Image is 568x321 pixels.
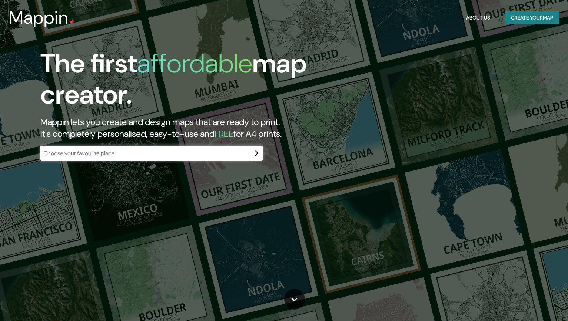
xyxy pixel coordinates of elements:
[463,11,493,25] button: About Us
[40,48,325,116] h1: The first map creator.
[40,116,325,140] h2: Mappin lets you create and design maps that are ready to print. It's completely personalised, eas...
[9,7,69,28] h3: Mappin
[502,292,560,313] iframe: Help widget launcher
[69,19,74,25] img: mappin-pin
[215,128,233,139] h5: FREE
[137,46,252,81] h1: affordable
[505,11,559,25] button: Create yourmap
[40,149,248,158] input: Choose your favourite place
